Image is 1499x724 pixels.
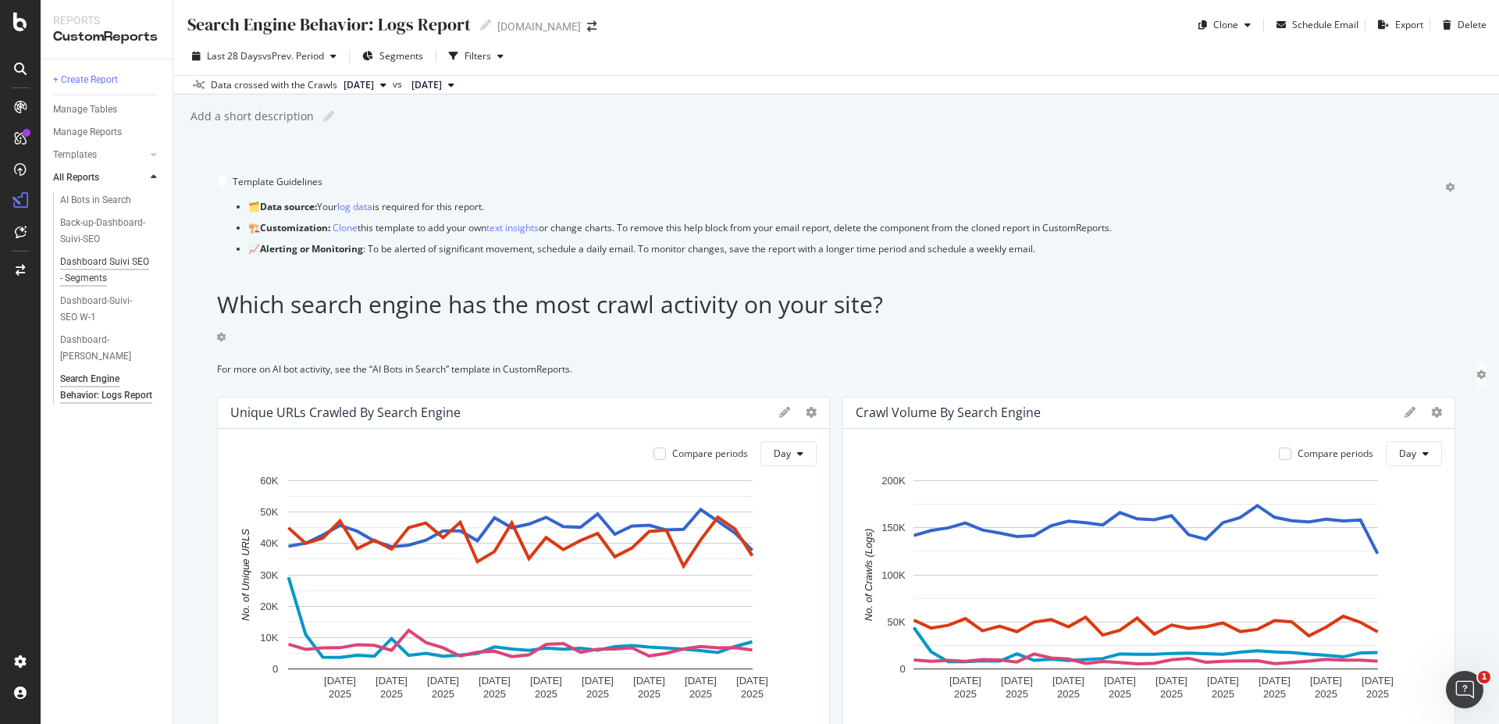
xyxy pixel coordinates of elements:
text: [DATE] [1207,675,1239,687]
text: No. of Unique URLS [240,528,251,620]
text: 50K [260,506,278,518]
text: 150K [881,522,906,533]
span: Last 28 Days [207,49,262,62]
a: Dashboard-Suivi-SEO W-1 [60,293,162,326]
text: [DATE] [1052,675,1084,687]
text: 2025 [1160,688,1183,700]
text: [DATE] [1104,675,1136,687]
text: [DATE] [949,675,981,687]
div: Filters [465,49,491,62]
text: 40K [260,537,278,549]
text: [DATE] [324,675,356,687]
span: vs [393,77,405,91]
text: [DATE] [1001,675,1033,687]
text: 2025 [741,688,764,700]
text: 2025 [380,688,403,700]
div: Delete [1458,18,1487,31]
text: [DATE] [736,675,768,687]
span: Day [774,447,791,460]
iframe: Intercom live chat [1446,671,1483,708]
div: Compare periods [1298,447,1373,460]
div: Dashboard-Suivi-SEO YoY [60,332,150,365]
text: [DATE] [530,675,562,687]
text: 0 [272,663,278,675]
text: 30K [260,569,278,580]
button: Export [1372,12,1423,37]
div: For more on AI bot activity, see the “AI Bots in Search” template in CustomReports. [217,362,1455,383]
button: Day [1386,441,1442,466]
span: 2025 Sep. 7th [344,78,374,92]
div: Which search engine has the most crawl activity on your site? [217,291,1455,366]
h2: Which search engine has the most crawl activity on your site? [217,291,1455,317]
div: Search Engine Behavior: Logs Report [60,371,152,404]
a: Dashboard-[PERSON_NAME] [60,332,162,365]
text: 2025 [1057,688,1080,700]
a: All Reports [53,169,146,186]
text: 2025 [432,688,454,700]
text: 100K [881,569,906,580]
text: 50K [888,615,906,627]
text: [DATE] [1310,675,1342,687]
text: 2025 [1366,688,1389,700]
div: Template Guidelines 🗂️Data source:Yourlog datais required for this report. 🏗️Customization: Clone... [217,175,1455,263]
div: Back-up-Dashboard-Suivi-SEO [60,215,151,248]
text: No. of Crawls (Logs) [863,528,874,620]
a: Clone [333,221,358,234]
text: 2025 [1212,688,1234,700]
a: log data [337,200,372,213]
button: Delete [1437,12,1487,37]
text: [DATE] [1362,675,1394,687]
text: 20K [260,600,278,612]
text: [DATE] [1155,675,1187,687]
p: 🗂️ Your is required for this report. [248,200,1455,213]
text: [DATE] [1259,675,1291,687]
i: Edit report name [323,111,334,122]
i: Edit report name [480,20,491,30]
div: arrow-right-arrow-left [587,21,596,32]
a: Manage Tables [53,102,162,118]
a: + Create Report [53,72,162,88]
text: 2025 [535,688,557,700]
text: 2025 [954,688,977,700]
p: For more on AI bot activity, see the “AI Bots in Search” template in CustomReports. [217,362,1455,376]
span: 2025 Aug. 10th [411,78,442,92]
button: Segments [356,44,429,69]
a: Dashboard Suivi SEO - Segments [60,254,162,287]
div: All Reports [53,169,99,186]
div: CustomReports [53,28,160,46]
a: AI Bots in Search [60,192,162,209]
div: Templates [53,147,97,163]
button: Schedule Email [1270,12,1358,37]
div: gear [1477,370,1487,380]
a: Templates [53,147,146,163]
div: Schedule Email [1292,18,1358,31]
div: Reports [53,12,160,28]
text: 2025 [1315,688,1337,700]
div: Manage Reports [53,124,122,141]
p: 🏗️ this template to add your own or change charts. To remove this help block from your email repo... [248,221,1455,234]
div: gear [217,333,226,342]
span: Day [1399,447,1416,460]
strong: Data source: [260,200,317,213]
text: [DATE] [582,675,614,687]
text: [DATE] [633,675,665,687]
text: 2025 [586,688,609,700]
text: [DATE] [685,675,717,687]
div: A chart. [856,473,1437,708]
p: 📈 : To be alerted of significant movement, schedule a daily email. To monitor changes, save the r... [248,242,1455,255]
text: [DATE] [427,675,459,687]
text: 2025 [329,688,351,700]
div: Export [1395,18,1423,31]
text: 2025 [638,688,660,700]
button: [DATE] [405,76,461,95]
div: Template Guidelines [233,175,322,200]
svg: A chart. [230,473,811,708]
div: AI Bots in Search [60,192,131,209]
div: Dashboard-Suivi-SEO W-1 [60,293,149,326]
div: Add a short description [189,109,314,124]
strong: Customization: [260,221,330,234]
div: Data crossed with the Crawls [211,78,337,92]
span: 1 [1478,671,1490,683]
span: Segments [379,49,423,62]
